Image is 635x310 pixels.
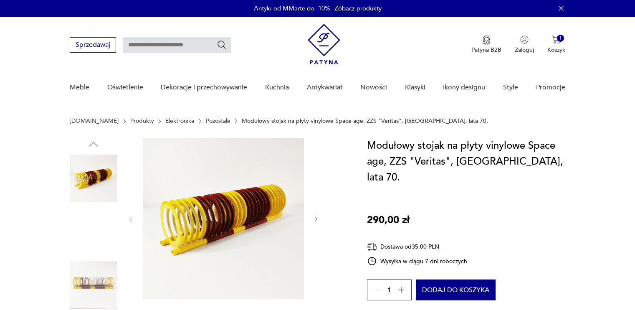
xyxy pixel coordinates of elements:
a: Oświetlenie [107,71,143,104]
a: Nowości [360,71,387,104]
img: Ikonka użytkownika [520,36,529,44]
a: Kuchnia [265,71,289,104]
img: Zdjęcie produktu Modułowy stojak na płyty vinylowe Space age, ZZS "Veritas", Warszawa, lata 70. [70,261,117,309]
a: Pozostałe [206,118,230,125]
a: Ikona medaluPatyna B2B [471,36,501,54]
a: Promocje [536,71,565,104]
p: 290,00 zł [367,212,410,228]
a: Antykwariat [307,71,343,104]
a: Style [503,71,518,104]
a: Zobacz produkty [334,4,382,13]
div: 1 [557,35,564,42]
div: Wysyłka w ciągu 7 dni roboczych [367,256,467,266]
button: Dodaj do koszyka [416,280,496,300]
a: Klasyki [405,71,425,104]
img: Zdjęcie produktu Modułowy stojak na płyty vinylowe Space age, ZZS "Veritas", Warszawa, lata 70. [70,155,117,202]
p: Zaloguj [515,46,534,54]
h1: Modułowy stojak na płyty vinylowe Space age, ZZS "Veritas", [GEOGRAPHIC_DATA], lata 70. [367,138,565,185]
img: Ikona dostawy [367,241,377,252]
button: Szukaj [217,40,227,50]
button: Patyna B2B [471,36,501,54]
a: Dekoracje i przechowywanie [161,71,247,104]
a: Meble [70,71,89,104]
a: Elektronika [165,118,194,125]
div: Dostawa od 35,00 PLN [367,241,467,252]
img: Zdjęcie produktu Modułowy stojak na płyty vinylowe Space age, ZZS "Veritas", Warszawa, lata 70. [143,138,304,299]
a: Produkty [130,118,154,125]
span: 1 [387,287,391,293]
button: 1Koszyk [547,36,565,54]
p: Koszyk [547,46,565,54]
img: Patyna - sklep z meblami i dekoracjami vintage [308,24,340,64]
img: Ikona koszyka [552,36,560,44]
button: Sprzedawaj [70,37,116,53]
a: [DOMAIN_NAME] [70,118,119,125]
a: Sprzedawaj [70,43,116,48]
img: Ikona medalu [482,36,491,45]
p: Antyki od MMarte do -10% [254,4,330,13]
a: Ikony designu [443,71,485,104]
p: Modułowy stojak na płyty vinylowe Space age, ZZS "Veritas", [GEOGRAPHIC_DATA], lata 70. [242,118,488,125]
img: Zdjęcie produktu Modułowy stojak na płyty vinylowe Space age, ZZS "Veritas", Warszawa, lata 70. [70,208,117,256]
p: Patyna B2B [471,46,501,54]
button: Zaloguj [515,36,534,54]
